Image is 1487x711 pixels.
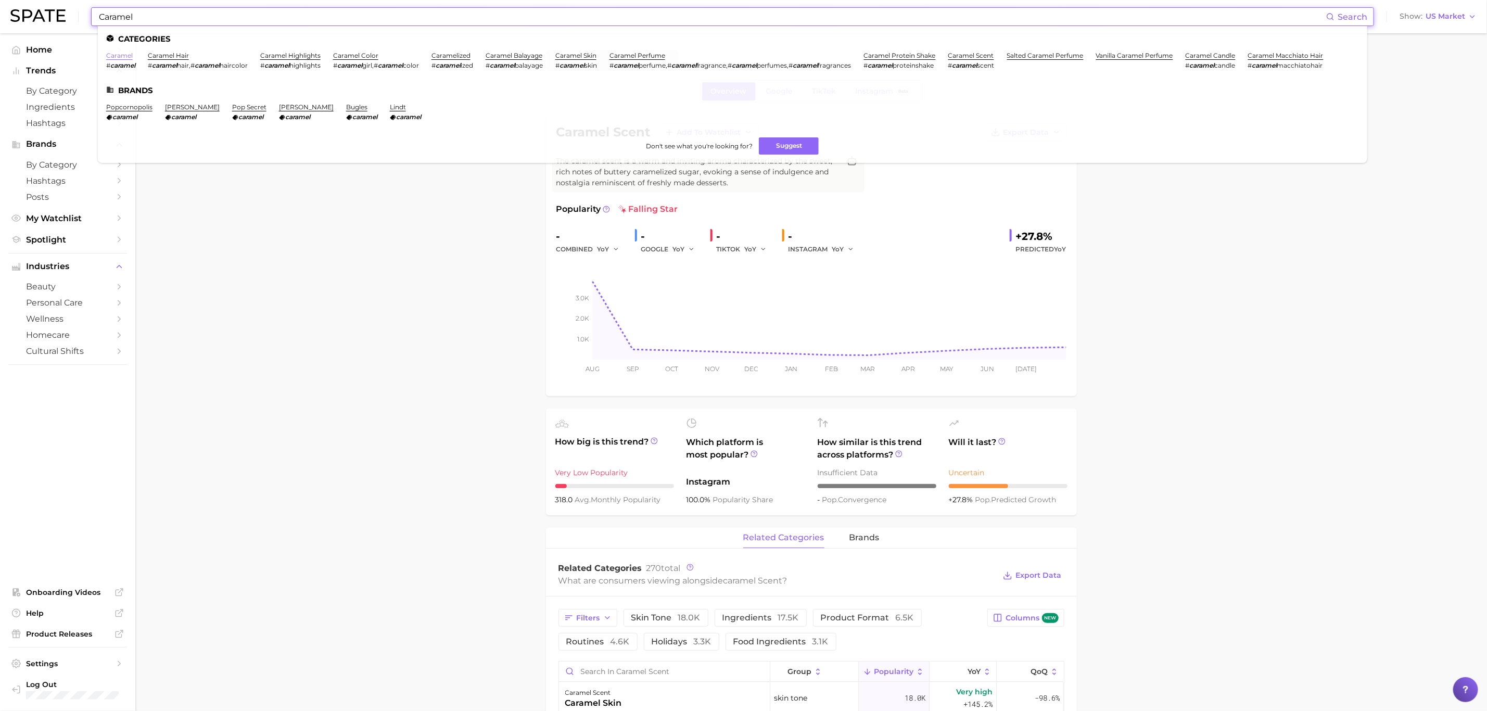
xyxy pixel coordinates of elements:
[949,466,1067,479] div: Uncertain
[559,662,770,681] input: Search in caramel scent
[10,9,66,22] img: SPATE
[652,638,711,646] span: holidays
[611,637,630,646] span: 4.6k
[171,113,196,121] em: caramel
[948,61,952,69] span: #
[556,203,601,215] span: Popularity
[743,533,824,542] span: related categories
[818,61,851,69] span: fragrances
[26,45,109,55] span: Home
[1186,52,1236,59] a: caramel candle
[1054,245,1066,253] span: YoY
[565,697,622,709] div: caramel skin
[631,614,701,622] span: skin tone
[968,667,981,676] span: YoY
[374,61,378,69] span: #
[260,52,321,59] a: caramel highlights
[8,259,127,274] button: Industries
[940,365,954,373] tspan: May
[787,667,811,676] span: group
[8,232,127,248] a: Spotlight
[1426,14,1465,19] span: US Market
[106,103,152,111] a: popcornopolis
[1035,692,1060,704] span: -98.6%
[555,436,674,461] span: How big is this trend?
[1277,61,1323,69] span: macchiatohair
[556,228,627,245] div: -
[26,282,109,291] span: beauty
[774,692,807,704] span: skin tone
[26,314,109,324] span: wellness
[461,61,473,69] span: ized
[1096,52,1173,59] a: vanilla caramel perfume
[977,61,995,69] span: scent
[26,262,109,271] span: Industries
[896,613,914,623] span: 6.5k
[152,61,177,69] em: caramel
[717,243,774,256] div: TIKTOK
[106,86,1359,95] li: Brands
[8,115,127,131] a: Hashtags
[641,228,702,245] div: -
[26,139,109,149] span: Brands
[333,52,378,59] a: caramel color
[555,52,596,59] a: caramel skin
[8,189,127,205] a: Posts
[784,365,797,373] tspan: Jan
[812,637,829,646] span: 3.1k
[618,205,627,213] img: falling star
[575,495,591,504] abbr: average
[555,495,575,504] span: 318.0
[26,102,109,112] span: Ingredients
[8,295,127,311] a: personal care
[673,243,695,256] button: YoY
[687,476,805,488] span: Instagram
[26,160,109,170] span: by Category
[8,278,127,295] a: beauty
[555,484,674,488] div: 1 / 10
[220,61,248,69] span: haircolor
[745,243,767,256] button: YoY
[190,61,195,69] span: #
[232,103,266,111] a: pop secret
[609,61,614,69] span: #
[825,365,838,373] tspan: Feb
[106,61,110,69] span: #
[333,61,337,69] span: #
[577,614,600,623] span: Filters
[948,52,994,59] a: caramel scent
[346,103,367,111] a: bugles
[665,365,678,373] tspan: Oct
[598,245,609,253] span: YoY
[8,210,127,226] a: My Watchlist
[1016,571,1062,580] span: Export Data
[609,52,665,59] a: caramel perfume
[987,609,1064,627] button: Columnsnew
[558,563,642,573] span: Related Categories
[980,365,994,373] tspan: Jun
[8,605,127,621] a: Help
[963,698,993,710] span: +145.2%
[279,103,334,111] a: [PERSON_NAME]
[874,667,913,676] span: Popularity
[818,436,936,461] span: How similar is this trend across platforms?
[106,34,1359,43] li: Categories
[975,495,1057,504] span: predicted growth
[264,61,289,69] em: caramel
[1006,613,1058,623] span: Columns
[1252,61,1277,69] em: caramel
[618,203,678,215] span: falling star
[26,213,109,223] span: My Watchlist
[515,61,543,69] span: balayage
[1338,12,1367,22] span: Search
[757,61,787,69] span: perfumes
[148,52,189,59] a: caramel hair
[717,228,774,245] div: -
[949,436,1067,461] span: Will it last?
[822,495,887,504] span: convergence
[687,436,805,471] span: Which platform is most popular?
[849,533,880,542] span: brands
[555,61,560,69] span: #
[627,365,639,373] tspan: Sep
[8,626,127,642] a: Product Releases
